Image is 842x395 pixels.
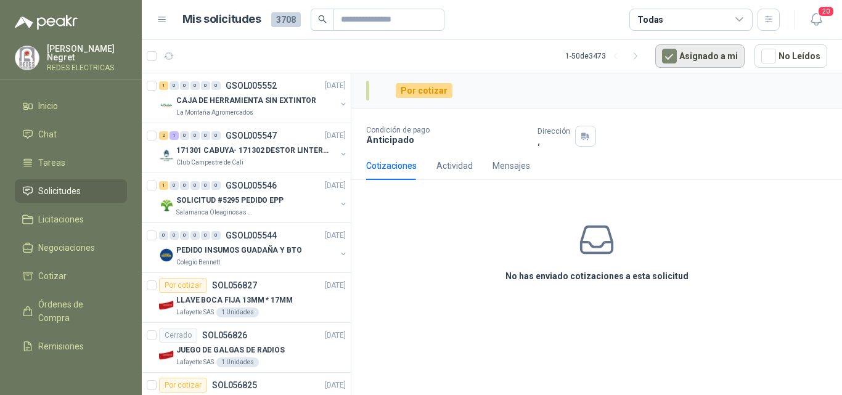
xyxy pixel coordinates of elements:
[176,195,284,206] p: SOLICITUD #5295 PEDIDO EPP
[655,44,745,68] button: Asignado a mi
[176,145,330,157] p: 171301 CABUYA- 171302 DESTOR LINTER- 171305 PINZA
[325,230,346,242] p: [DATE]
[211,81,221,90] div: 0
[216,357,259,367] div: 1 Unidades
[15,363,127,386] a: Configuración
[325,180,346,192] p: [DATE]
[805,9,827,31] button: 20
[159,378,207,393] div: Por cotizar
[216,307,259,317] div: 1 Unidades
[15,15,78,30] img: Logo peakr
[142,323,351,373] a: CerradoSOL056826[DATE] Company LogoJUEGO DE GALGAS DE RADIOSLafayette SAS1 Unidades
[817,6,835,17] span: 20
[754,44,827,68] button: No Leídos
[159,198,174,213] img: Company Logo
[159,131,168,140] div: 2
[170,231,179,240] div: 0
[226,231,277,240] p: GSOL005544
[212,281,257,290] p: SOL056827
[15,46,39,70] img: Company Logo
[271,12,301,27] span: 3708
[15,94,127,118] a: Inicio
[15,293,127,330] a: Órdenes de Compra
[537,136,570,146] p: ,
[159,128,348,168] a: 2 1 0 0 0 0 GSOL005547[DATE] Company Logo171301 CABUYA- 171302 DESTOR LINTER- 171305 PINZAClub Ca...
[325,330,346,341] p: [DATE]
[170,81,179,90] div: 0
[366,126,528,134] p: Condición de pago
[142,273,351,323] a: Por cotizarSOL056827[DATE] Company LogoLLAVE BOCA FIJA 13MM * 17MMLafayette SAS1 Unidades
[159,181,168,190] div: 1
[201,81,210,90] div: 0
[47,44,127,62] p: [PERSON_NAME] Negret
[637,13,663,26] div: Todas
[180,181,189,190] div: 0
[212,381,257,389] p: SOL056825
[159,178,348,218] a: 1 0 0 0 0 0 GSOL005546[DATE] Company LogoSOLICITUD #5295 PEDIDO EPPSalamanca Oleaginosas SAS
[190,131,200,140] div: 0
[226,131,277,140] p: GSOL005547
[318,15,327,23] span: search
[226,181,277,190] p: GSOL005546
[15,335,127,358] a: Remisiones
[180,231,189,240] div: 0
[537,127,570,136] p: Dirección
[176,245,302,256] p: PEDIDO INSUMOS GUADAÑA Y BTO
[159,231,168,240] div: 0
[38,213,84,226] span: Licitaciones
[182,10,261,28] h1: Mis solicitudes
[159,248,174,263] img: Company Logo
[396,83,452,98] div: Por cotizar
[176,344,285,356] p: JUEGO DE GALGAS DE RADIOS
[201,181,210,190] div: 0
[15,151,127,174] a: Tareas
[38,128,57,141] span: Chat
[15,236,127,259] a: Negociaciones
[202,331,247,340] p: SOL056826
[159,148,174,163] img: Company Logo
[176,208,254,218] p: Salamanca Oleaginosas SAS
[176,95,316,107] p: CAJA DE HERRAMIENTA SIN EXTINTOR
[201,131,210,140] div: 0
[180,81,189,90] div: 0
[211,181,221,190] div: 0
[436,159,473,173] div: Actividad
[505,269,689,283] h3: No has enviado cotizaciones a esta solicitud
[159,78,348,118] a: 1 0 0 0 0 0 GSOL005552[DATE] Company LogoCAJA DE HERRAMIENTA SIN EXTINTORLa Montaña Agromercados
[170,131,179,140] div: 1
[170,181,179,190] div: 0
[176,108,253,118] p: La Montaña Agromercados
[565,46,645,66] div: 1 - 50 de 3473
[15,123,127,146] a: Chat
[226,81,277,90] p: GSOL005552
[38,269,67,283] span: Cotizar
[15,264,127,288] a: Cotizar
[211,231,221,240] div: 0
[366,134,528,145] p: Anticipado
[38,241,95,255] span: Negociaciones
[159,81,168,90] div: 1
[190,231,200,240] div: 0
[38,184,81,198] span: Solicitudes
[325,80,346,92] p: [DATE]
[325,380,346,391] p: [DATE]
[180,131,189,140] div: 0
[493,159,530,173] div: Mensajes
[201,231,210,240] div: 0
[176,158,243,168] p: Club Campestre de Cali
[159,348,174,362] img: Company Logo
[176,357,214,367] p: Lafayette SAS
[176,307,214,317] p: Lafayette SAS
[15,179,127,203] a: Solicitudes
[190,181,200,190] div: 0
[325,130,346,142] p: [DATE]
[159,278,207,293] div: Por cotizar
[38,156,65,169] span: Tareas
[38,340,84,353] span: Remisiones
[325,280,346,291] p: [DATE]
[159,98,174,113] img: Company Logo
[47,64,127,71] p: REDES ELECTRICAS
[176,295,293,306] p: LLAVE BOCA FIJA 13MM * 17MM
[38,298,115,325] span: Órdenes de Compra
[366,159,417,173] div: Cotizaciones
